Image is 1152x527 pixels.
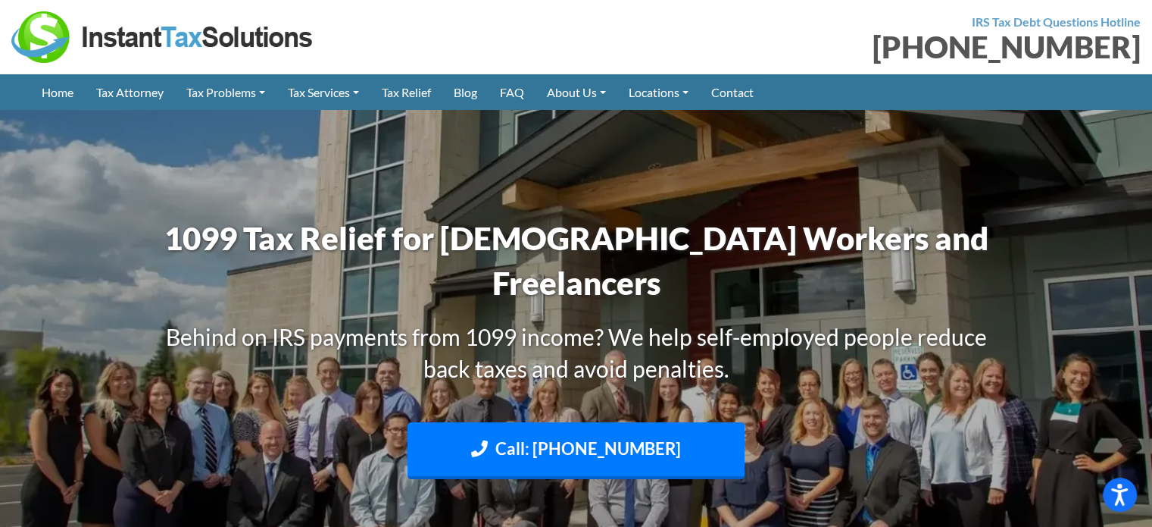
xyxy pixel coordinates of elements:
a: Instant Tax Solutions Logo [11,28,314,42]
a: Home [30,74,85,110]
a: Contact [700,74,765,110]
a: Tax Services [276,74,370,110]
a: Tax Attorney [85,74,175,110]
div: [PHONE_NUMBER] [588,32,1141,62]
h3: Behind on IRS payments from 1099 income? We help self-employed people reduce back taxes and avoid... [156,321,997,384]
h1: 1099 Tax Relief for [DEMOGRAPHIC_DATA] Workers and Freelancers [156,216,997,306]
a: Blog [442,74,489,110]
a: Tax Relief [370,74,442,110]
a: Tax Problems [175,74,276,110]
img: Instant Tax Solutions Logo [11,11,314,63]
a: About Us [535,74,617,110]
strong: IRS Tax Debt Questions Hotline [972,14,1141,29]
a: Locations [617,74,700,110]
a: Call: [PHONE_NUMBER] [407,422,745,479]
a: FAQ [489,74,535,110]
